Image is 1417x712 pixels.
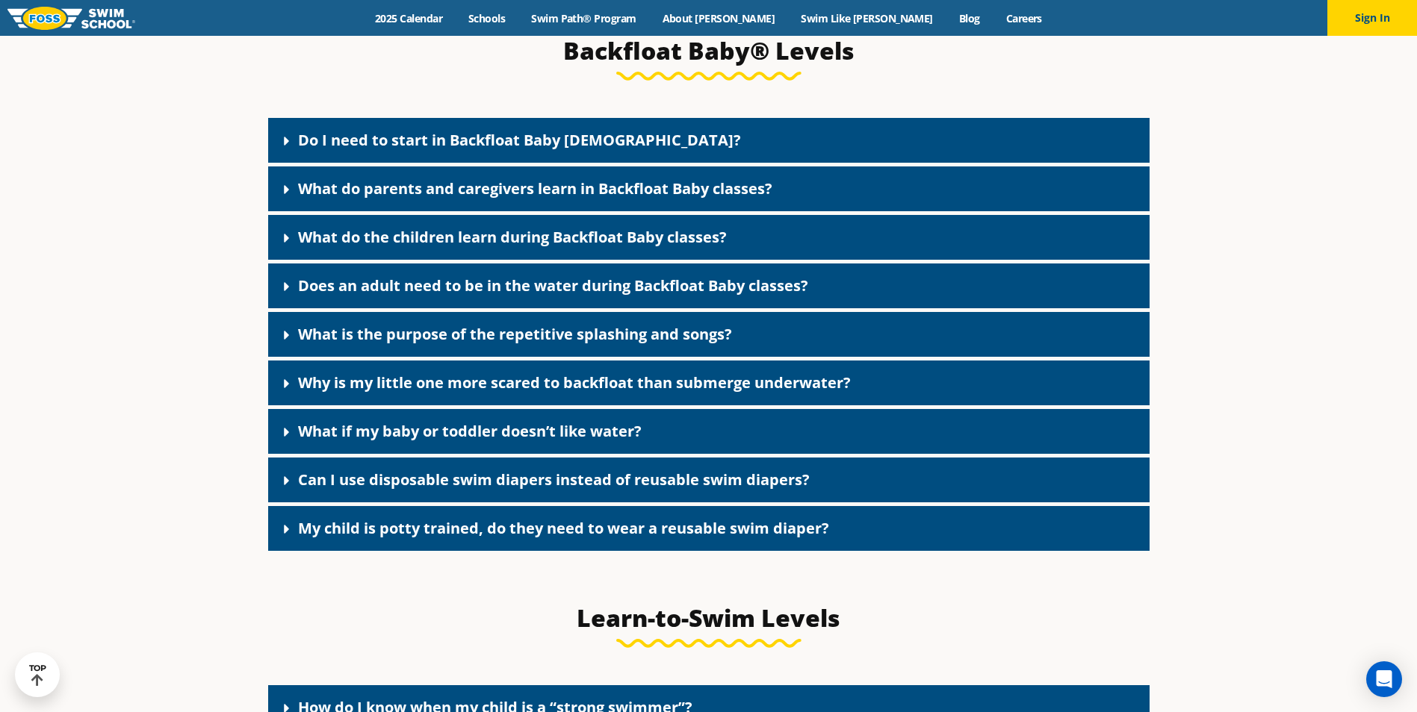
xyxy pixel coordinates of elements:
div: Why is my little one more scared to backfloat than submerge underwater? [268,360,1150,405]
a: What do the children learn during Backfloat Baby classes? [298,227,727,247]
a: My child is potty trained, do they need to wear a reusable swim diaper? [298,518,829,538]
img: FOSS Swim School Logo [7,7,135,30]
a: About [PERSON_NAME] [649,11,788,25]
a: Do I need to start in Backfloat Baby [DEMOGRAPHIC_DATA]? [298,130,741,150]
div: My child is potty trained, do they need to wear a reusable swim diaper? [268,506,1150,551]
a: 2025 Calendar [362,11,456,25]
a: Can I use disposable swim diapers instead of reusable swim diapers? [298,469,810,490]
a: Blog [946,11,993,25]
div: Open Intercom Messenger [1366,661,1402,697]
a: Careers [993,11,1055,25]
a: Why is my little one more scared to backfloat than submerge underwater? [298,372,851,393]
div: What if my baby or toddler doesn’t like water? [268,409,1150,454]
div: Does an adult need to be in the water during Backfloat Baby classes? [268,263,1150,308]
div: What do the children learn during Backfloat Baby classes? [268,215,1150,260]
div: Can I use disposable swim diapers instead of reusable swim diapers? [268,458,1150,502]
div: TOP [29,663,46,687]
div: What do parents and caregivers learn in Backfloat Baby classes? [268,166,1150,211]
a: Does an adult need to be in the water during Backfloat Baby classes? [298,275,808,296]
div: What is the purpose of the repetitive splashing and songs? [268,312,1150,357]
a: Swim Path® Program [518,11,649,25]
a: What do parents and caregivers learn in Backfloat Baby classes? [298,178,772,199]
h3: Learn-to-Swim Levels [356,603,1061,633]
a: What is the purpose of the repetitive splashing and songs? [298,324,732,344]
a: Swim Like [PERSON_NAME] [788,11,946,25]
div: Do I need to start in Backfloat Baby [DEMOGRAPHIC_DATA]? [268,118,1150,163]
h3: Backfloat Baby® Levels [356,36,1061,66]
a: What if my baby or toddler doesn’t like water? [298,421,642,441]
a: Schools [456,11,518,25]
